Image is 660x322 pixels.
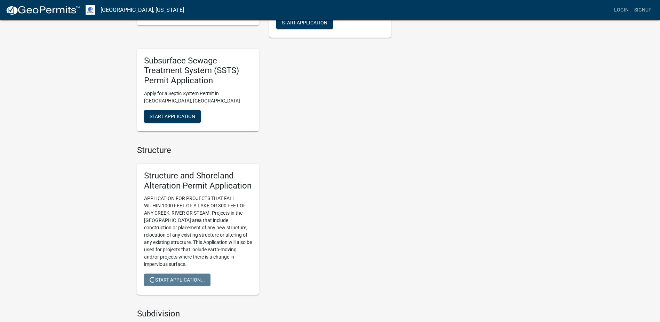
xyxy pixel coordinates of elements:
h5: Subsurface Sewage Treatment System (SSTS) Permit Application [144,56,252,86]
button: Start Application [276,16,333,29]
h4: Structure [137,145,391,155]
p: Apply for a Septic System Permit in [GEOGRAPHIC_DATA], [GEOGRAPHIC_DATA] [144,90,252,105]
p: APPLICATION FOR PROJECTS THAT FALL WITHIN 1000 FEET OF A LAKE OR 300 FEET OF ANY CREEK, RIVER OR ... [144,195,252,268]
a: Signup [631,3,654,17]
h4: Subdivision [137,309,391,319]
button: Start Application [144,110,201,123]
a: [GEOGRAPHIC_DATA], [US_STATE] [101,4,184,16]
button: Start Application... [144,274,210,286]
h5: Structure and Shoreland Alteration Permit Application [144,171,252,191]
img: Otter Tail County, Minnesota [86,5,95,15]
a: Login [611,3,631,17]
span: Start Application [282,20,327,25]
span: Start Application [150,113,195,119]
span: Start Application... [150,277,205,283]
